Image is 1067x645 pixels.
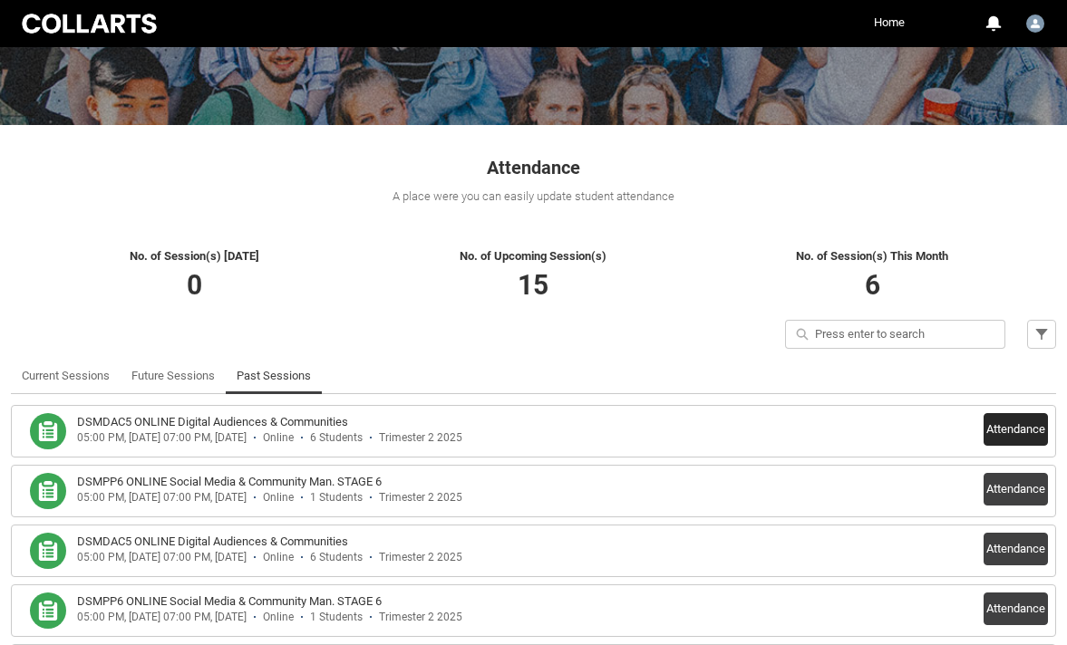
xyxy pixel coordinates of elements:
[310,611,363,624] div: 1 Students
[379,551,462,564] div: Trimester 2 2025
[77,592,382,611] h3: DSMPP6 ONLINE Social Media & Community Man. STAGE 6
[226,358,322,394] li: Past Sessions
[11,358,121,394] li: Current Sessions
[77,533,348,551] h3: DSMDAC5 ONLINE Digital Audiences & Communities
[263,431,294,445] div: Online
[130,249,259,263] span: No. of Session(s) [DATE]
[77,491,247,505] div: 05:00 PM, [DATE] 07:00 PM, [DATE]
[1027,320,1056,349] button: Filter
[310,551,363,564] div: 6 Students
[187,269,202,301] span: 0
[379,611,462,624] div: Trimester 2 2025
[77,611,247,624] div: 05:00 PM, [DATE] 07:00 PM, [DATE]
[865,269,880,301] span: 6
[263,551,294,564] div: Online
[77,413,348,431] h3: DSMDAC5 ONLINE Digital Audiences & Communities
[131,358,215,394] a: Future Sessions
[310,491,363,505] div: 1 Students
[869,9,909,36] a: Home
[1026,14,1044,33] img: Georgia.Enright
[487,157,580,178] span: Attendance
[237,358,311,394] a: Past Sessions
[460,249,606,263] span: No. of Upcoming Session(s)
[984,592,1048,625] button: Attendance
[11,188,1056,206] div: A place were you can easily update student attendance
[263,491,294,505] div: Online
[984,413,1048,446] button: Attendance
[77,551,247,564] div: 05:00 PM, [DATE] 07:00 PM, [DATE]
[1022,7,1049,36] button: User Profile Georgia.Enright
[518,269,548,301] span: 15
[379,431,462,445] div: Trimester 2 2025
[984,533,1048,565] button: Attendance
[310,431,363,445] div: 6 Students
[785,320,1005,349] input: Press enter to search
[22,358,110,394] a: Current Sessions
[121,358,226,394] li: Future Sessions
[77,473,382,491] h3: DSMPP6 ONLINE Social Media & Community Man. STAGE 6
[263,611,294,624] div: Online
[77,431,247,445] div: 05:00 PM, [DATE] 07:00 PM, [DATE]
[796,249,948,263] span: No. of Session(s) This Month
[379,491,462,505] div: Trimester 2 2025
[984,473,1048,505] button: Attendance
